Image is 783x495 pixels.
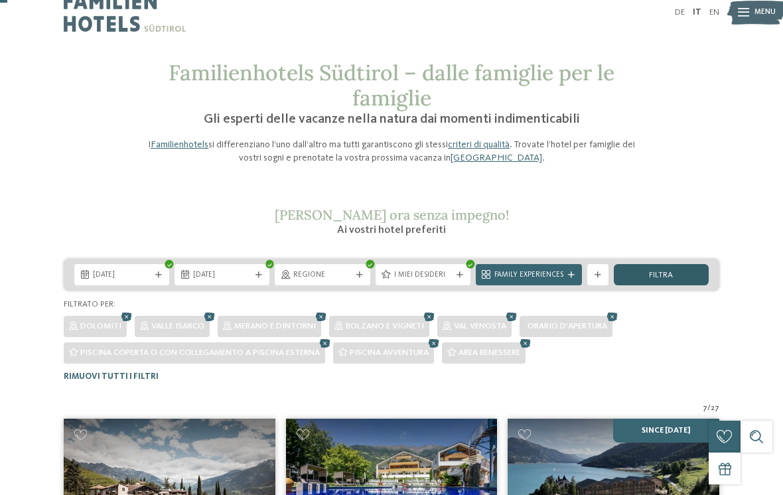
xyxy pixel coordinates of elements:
[707,403,711,414] span: /
[711,403,719,414] span: 27
[275,206,509,223] span: [PERSON_NAME] ora senza impegno!
[151,140,208,149] a: Familienhotels
[693,8,701,17] a: IT
[93,270,151,281] span: [DATE]
[204,113,580,126] span: Gli esperti delle vacanze nella natura dai momenti indimenticabili
[346,322,424,330] span: Bolzano e vigneti
[675,8,685,17] a: DE
[448,140,510,149] a: criteri di qualità
[649,271,673,280] span: filtra
[451,153,542,163] a: [GEOGRAPHIC_DATA]
[709,8,719,17] a: EN
[64,300,115,309] span: Filtrato per:
[80,348,320,357] span: Piscina coperta o con collegamento a piscina esterna
[151,322,204,330] span: Valle Isarco
[293,270,351,281] span: Regione
[703,403,707,414] span: 7
[459,348,520,357] span: Area benessere
[64,372,159,381] span: Rimuovi tutti i filtri
[528,322,607,330] span: Orario d'apertura
[80,322,121,330] span: Dolomiti
[234,322,316,330] span: Merano e dintorni
[494,270,563,281] span: Family Experiences
[337,225,446,236] span: Ai vostri hotel preferiti
[350,348,429,357] span: Piscina avventura
[193,270,251,281] span: [DATE]
[394,270,452,281] span: I miei desideri
[754,7,776,18] span: Menu
[169,59,614,111] span: Familienhotels Südtirol – dalle famiglie per le famiglie
[454,322,506,330] span: Val Venosta
[139,138,644,165] p: I si differenziano l’uno dall’altro ma tutti garantiscono gli stessi . Trovate l’hotel per famigl...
